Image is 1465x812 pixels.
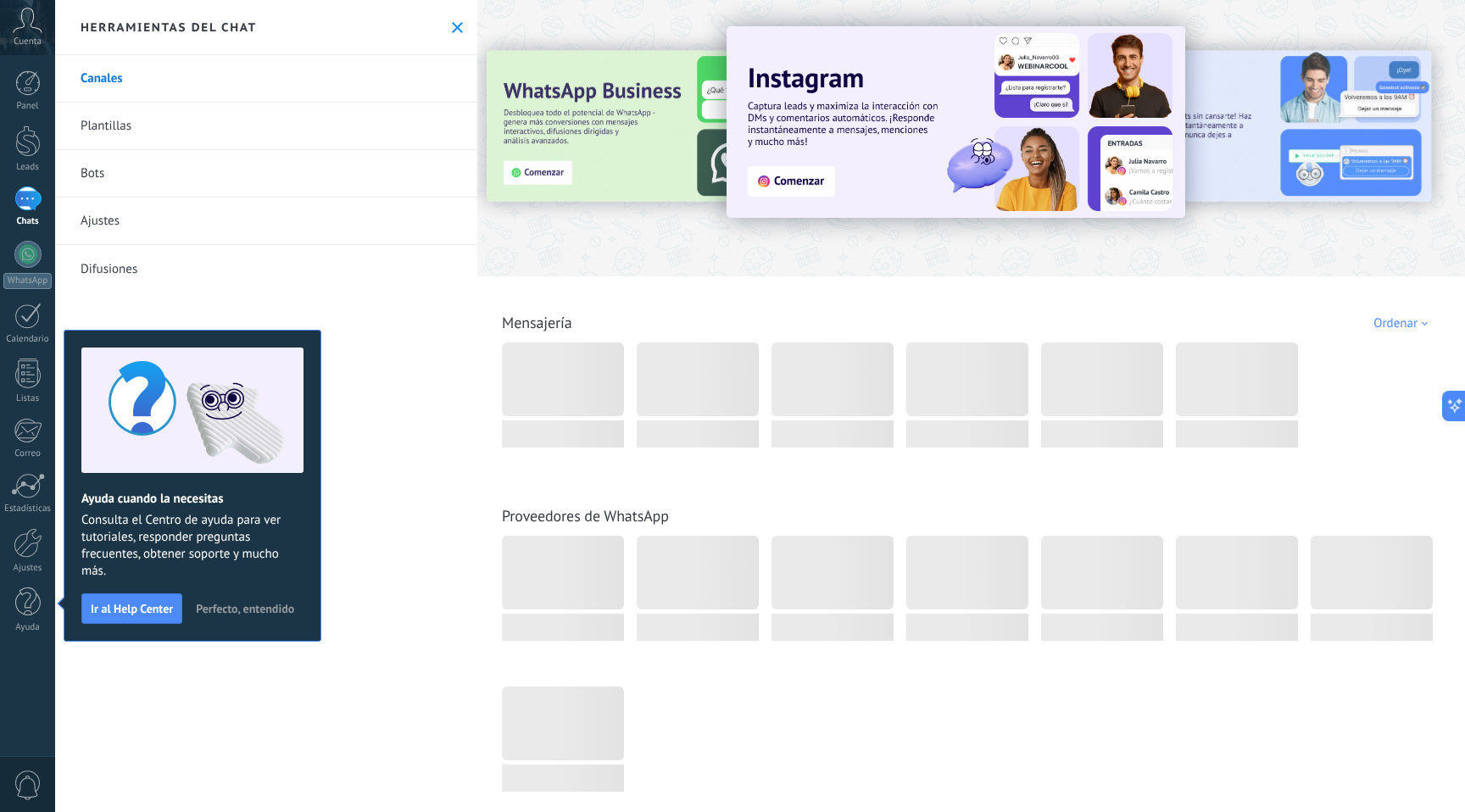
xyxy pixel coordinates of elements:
div: Chats [3,216,53,227]
span: Ir al Help Center [91,603,173,615]
div: Calendario [3,334,53,345]
h2: Herramientas del chat [81,19,257,35]
a: Ajustes [55,197,477,245]
div: Ayuda [3,622,53,633]
a: Plantillas [55,103,477,150]
div: Panel [3,101,53,112]
div: Listas [3,393,53,404]
span: Cuenta [14,36,42,47]
img: Slide 2 [1070,51,1431,202]
h2: Ayuda cuando la necesitas [81,491,304,507]
button: Perfecto, entendido [188,596,302,621]
a: Canales [55,55,477,103]
div: WhatsApp [3,273,52,289]
img: Slide 3 [487,51,848,202]
span: Consulta el Centro de ayuda para ver tutoriales, responder preguntas frecuentes, obtener soporte ... [81,512,304,580]
a: Proveedores de WhatsApp [502,506,669,526]
div: Ordenar [1373,315,1434,331]
div: Correo [3,448,53,459]
span: Perfecto, entendido [196,603,294,615]
img: Slide 1 [727,26,1185,218]
a: Difusiones [55,245,477,292]
a: Bots [55,150,477,197]
button: Ir al Help Center [81,593,182,624]
div: Ajustes [3,563,53,574]
div: Leads [3,162,53,173]
div: Estadísticas [3,503,53,514]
